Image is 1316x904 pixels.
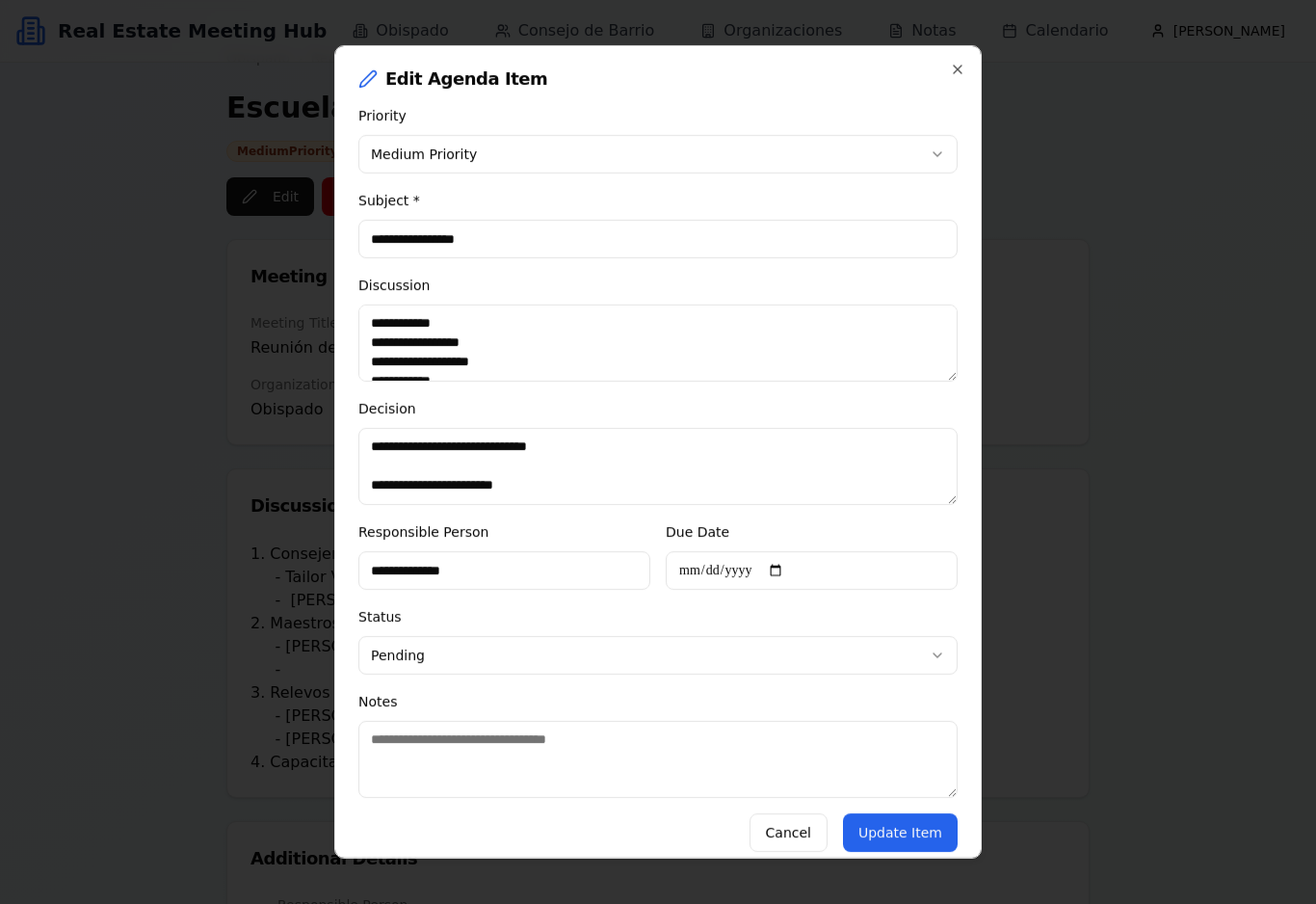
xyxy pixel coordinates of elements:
[750,813,828,852] button: Cancel
[358,193,420,208] label: Subject *
[358,278,430,293] label: Discussion
[358,694,397,709] label: Notes
[358,401,416,416] label: Decision
[358,524,488,540] label: Responsible Person
[358,108,407,123] label: Priority
[666,524,729,540] label: Due Date
[358,609,402,625] label: Status
[358,69,958,89] h2: Edit Agenda Item
[843,813,958,852] button: Update Item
